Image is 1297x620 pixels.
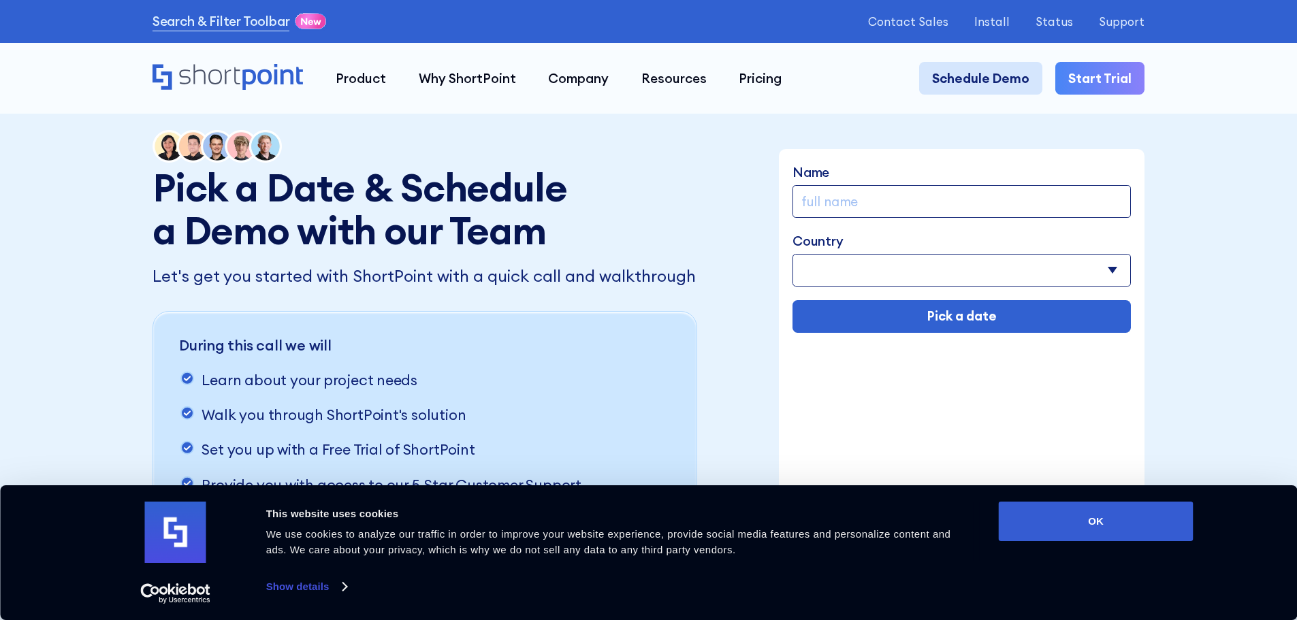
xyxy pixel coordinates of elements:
[792,163,1131,332] form: Demo Form
[792,300,1131,333] input: Pick a date
[625,62,723,95] a: Resources
[1099,15,1144,28] a: Support
[116,583,235,604] a: Usercentrics Cookiebot - opens in a new window
[202,439,475,461] p: Set you up with a Free Trial of ShortPoint
[919,62,1042,95] a: Schedule Demo
[723,62,799,95] a: Pricing
[202,370,417,391] p: Learn about your project needs
[792,231,1131,251] label: Country
[792,185,1131,218] input: full name
[266,528,951,555] span: We use cookies to analyze our traffic in order to improve your website experience, provide social...
[153,166,581,252] h1: Pick a Date & Schedule a Demo with our Team
[153,12,290,31] a: Search & Filter Toolbar
[641,69,707,88] div: Resources
[999,502,1194,541] button: OK
[202,404,466,426] p: Walk you through ShortPoint's solution
[202,474,618,519] p: Provide you with access to our 5-Star Customer Support Team &
[1036,15,1073,28] a: Status
[1052,462,1297,620] iframe: Chat Widget
[974,15,1010,28] a: Install
[532,62,625,95] a: Company
[792,163,1131,182] label: Name
[419,69,516,88] div: Why ShortPoint
[145,502,206,563] img: logo
[179,335,619,357] p: During this call we will
[153,64,303,92] a: Home
[153,264,701,289] p: Let's get you started with ShortPoint with a quick call and walkthrough
[402,62,532,95] a: Why ShortPoint
[1055,62,1144,95] a: Start Trial
[868,15,948,28] a: Contact Sales
[266,576,347,597] a: Show details
[336,69,386,88] div: Product
[319,62,402,95] a: Product
[1052,462,1297,620] div: Widget de chat
[548,69,609,88] div: Company
[739,69,782,88] div: Pricing
[266,506,968,522] div: This website uses cookies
